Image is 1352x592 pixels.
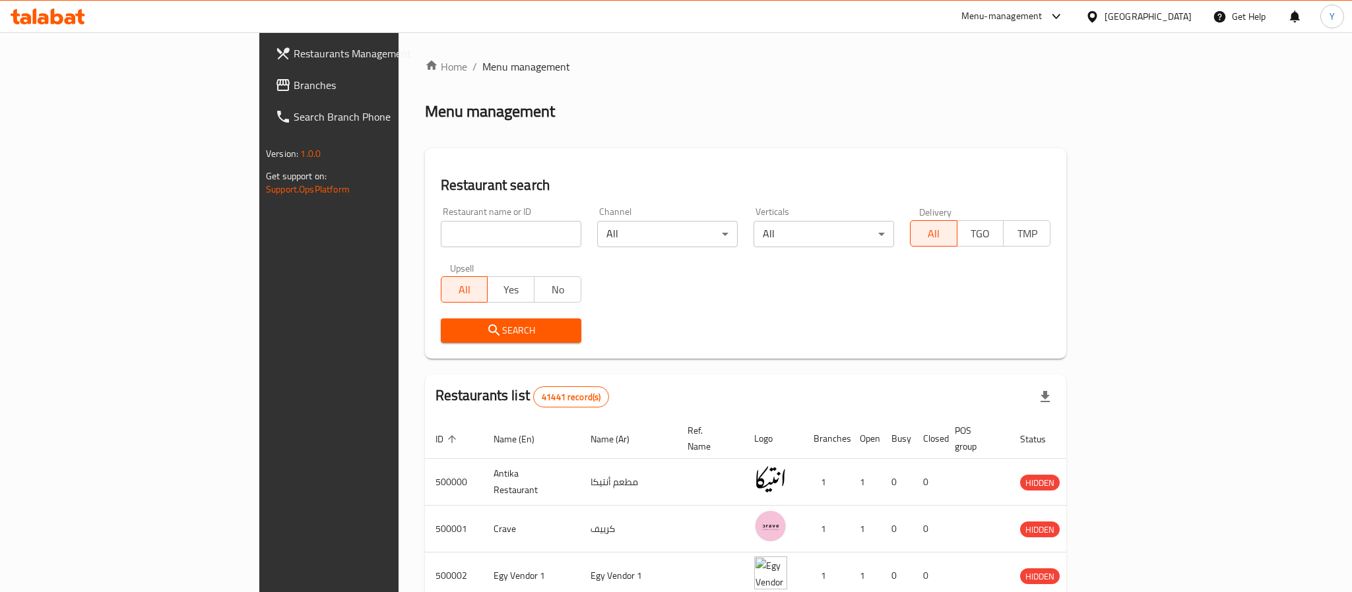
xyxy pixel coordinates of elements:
td: 1 [803,459,849,506]
span: Name (Ar) [591,431,647,447]
button: TGO [957,220,1004,247]
nav: breadcrumb [425,59,1066,74]
span: TMP [1009,224,1045,243]
span: Yes [493,280,529,299]
span: Menu management [482,59,570,74]
span: ID [435,431,461,447]
span: 41441 record(s) [534,391,608,403]
span: HIDDEN [1020,475,1060,490]
div: All [754,221,894,247]
div: HIDDEN [1020,475,1060,490]
img: Egy Vendor 1 [754,556,787,589]
input: Search for restaurant name or ID.. [441,221,581,247]
td: 1 [849,506,881,552]
span: All [916,224,952,243]
td: 0 [881,506,913,552]
a: Support.OpsPlatform [266,181,350,198]
div: Export file [1029,381,1061,413]
div: [GEOGRAPHIC_DATA] [1105,9,1192,24]
span: Name (En) [494,431,552,447]
td: Antika Restaurant [483,459,580,506]
span: 1.0.0 [300,145,321,162]
h2: Menu management [425,101,555,122]
a: Search Branch Phone [265,101,485,133]
span: TGO [963,224,999,243]
button: All [910,220,957,247]
span: Status [1020,431,1063,447]
div: Menu-management [961,9,1043,24]
td: Crave [483,506,580,552]
td: 0 [913,459,944,506]
div: All [597,221,738,247]
span: Restaurants Management [294,45,474,61]
label: Delivery [919,207,952,216]
span: Get support on: [266,167,327,185]
td: 1 [849,459,881,506]
th: Open [849,419,881,459]
span: No [540,280,576,299]
img: Crave [754,510,787,543]
span: Y [1330,9,1335,24]
a: Restaurants Management [265,38,485,69]
h2: Restaurant search [441,175,1050,195]
span: HIDDEN [1020,569,1060,584]
span: Version: [266,145,298,162]
button: No [534,276,581,303]
td: 1 [803,506,849,552]
a: Branches [265,69,485,101]
th: Logo [744,419,803,459]
button: TMP [1003,220,1050,247]
th: Closed [913,419,944,459]
span: Ref. Name [688,423,728,454]
span: HIDDEN [1020,522,1060,537]
th: Branches [803,419,849,459]
td: كرييف [580,506,677,552]
span: Branches [294,77,474,93]
h2: Restaurants list [435,386,610,407]
div: Total records count [533,386,609,407]
th: Busy [881,419,913,459]
span: Search Branch Phone [294,109,474,125]
button: Search [441,318,581,343]
td: 0 [913,506,944,552]
span: Search [451,322,571,339]
span: POS group [955,423,994,454]
td: مطعم أنتيكا [580,459,677,506]
label: Upsell [450,263,474,272]
button: Yes [487,276,534,303]
td: 0 [881,459,913,506]
span: All [447,280,483,299]
button: All [441,276,488,303]
img: Antika Restaurant [754,463,787,496]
